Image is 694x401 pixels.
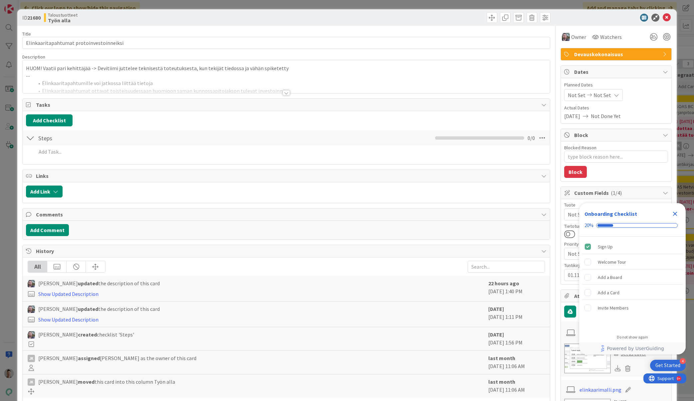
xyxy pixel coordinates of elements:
[584,222,680,228] div: Checklist progress: 20%
[34,3,37,8] div: 9+
[571,33,586,41] span: Owner
[617,334,648,340] div: Do not show again
[564,112,580,120] span: [DATE]
[38,316,99,323] a: Show Updated Description
[28,331,35,338] img: TK
[568,91,585,99] span: Not Set
[78,280,98,287] b: updated
[36,132,186,144] input: Add Checklist...
[607,344,664,352] span: Powered by UserGuiding
[568,249,653,258] span: Not Set
[488,354,545,371] div: [DATE] 11:06 AM
[22,14,41,22] span: ID
[564,242,668,246] div: Priority
[611,190,622,196] span: ( 1/4 )
[574,292,659,300] span: Attachments
[488,331,545,347] div: [DATE] 1:56 PM
[28,378,35,386] div: JK
[528,134,535,142] span: 0 / 0
[574,68,659,76] span: Dates
[614,364,621,373] div: Download
[680,358,686,364] div: 4
[564,145,596,151] label: Blocked Reason
[564,263,668,268] div: Tuntikirjaukset
[574,189,659,197] span: Custom Fields
[26,65,547,72] p: HUOM! Vaatii pari kehittäjää -> Devitiimi juttelee teknisestä toteutuksesta, kun tekijät tiedossa...
[36,101,538,109] span: Tasks
[598,258,626,266] div: Welcome Tour
[48,12,78,18] span: Taloustuotteet
[22,54,45,60] span: Description
[582,255,683,269] div: Welcome Tour is incomplete.
[36,247,538,255] span: History
[28,280,35,287] img: TK
[38,305,160,313] span: [PERSON_NAME] the description of this card
[562,33,570,41] img: TK
[22,31,31,37] label: Title
[568,210,653,219] span: Not Set
[670,208,680,219] div: Close Checklist
[582,270,683,285] div: Add a Board is incomplete.
[564,166,587,178] button: Block
[26,224,69,236] button: Add Comment
[650,360,686,371] div: Open Get Started checklist, remaining modules: 4
[579,237,686,330] div: Checklist items
[488,331,504,338] b: [DATE]
[78,306,98,312] b: updated
[582,342,682,354] a: Powered by UserGuiding
[584,222,593,228] div: 20%
[38,331,134,338] span: [PERSON_NAME] checklist 'Steps'
[579,386,621,394] a: elinkaarimalli.png
[582,301,683,315] div: Invite Members is incomplete.
[564,81,668,88] span: Planned Dates
[26,114,73,126] button: Add Checklist
[28,306,35,313] img: TK
[655,362,680,369] div: Get Started
[38,291,99,297] a: Show Updated Description
[78,378,95,385] b: moved
[26,72,547,80] p: --
[598,289,619,297] div: Add a Card
[28,355,35,362] div: JK
[582,239,683,254] div: Sign Up is complete.
[78,355,100,361] b: assigned
[27,14,41,21] b: 21680
[488,305,545,324] div: [DATE] 1:11 PM
[36,210,538,218] span: Comments
[38,279,160,287] span: [PERSON_NAME] the description of this card
[598,304,629,312] div: Invite Members
[48,18,78,23] b: Työn alla
[38,354,196,362] span: [PERSON_NAME] [PERSON_NAME] as the owner of this card
[598,273,622,281] div: Add a Board
[488,306,504,312] b: [DATE]
[28,261,47,272] div: All
[574,50,659,58] span: Devauskokonaisuus
[26,186,63,198] button: Add Link
[564,104,668,111] span: Actual Dates
[564,224,668,228] div: Tietoturva
[591,112,621,120] span: Not Done Yet
[22,37,550,49] input: type card name here...
[564,202,668,207] div: Tuote
[488,279,545,298] div: [DATE] 1:40 PM
[598,243,613,251] div: Sign Up
[36,172,538,180] span: Links
[600,33,622,41] span: Watchers
[488,280,519,287] b: 22 hours ago
[488,378,515,385] b: last month
[579,342,686,354] div: Footer
[582,285,683,300] div: Add a Card is incomplete.
[38,378,175,386] span: [PERSON_NAME] this card into this column Työn alla
[579,203,686,354] div: Checklist Container
[468,261,545,273] input: Search...
[14,1,30,9] span: Support
[584,210,637,218] div: Onboarding Checklist
[568,270,653,280] span: 01.11. RD - Talouskoalitio
[488,355,515,361] b: last month
[574,131,659,139] span: Block
[593,91,611,99] span: Not Set
[488,378,545,394] div: [DATE] 11:06 AM
[78,331,97,338] b: created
